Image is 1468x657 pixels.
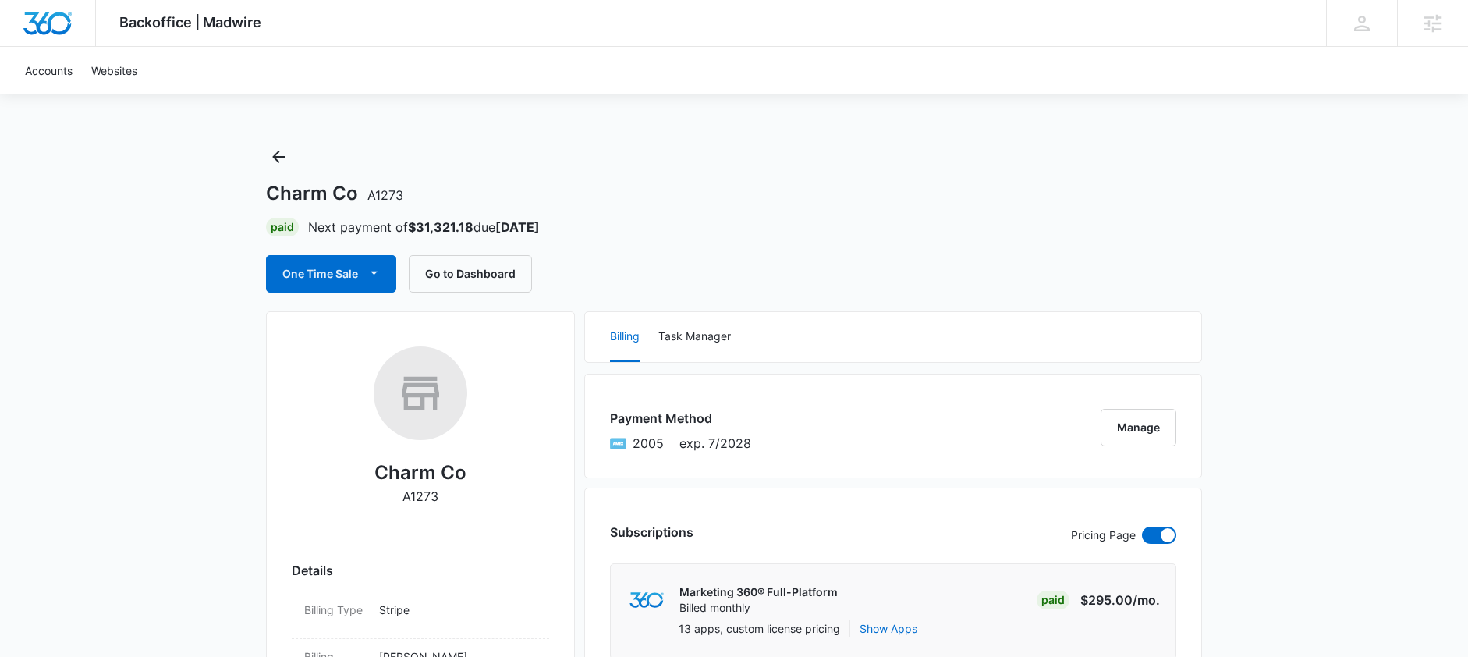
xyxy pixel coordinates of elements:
[402,487,438,506] p: A1273
[679,584,838,600] p: Marketing 360® Full-Platform
[1037,591,1069,609] div: Paid
[266,255,396,293] button: One Time Sale
[16,47,82,94] a: Accounts
[1071,527,1136,544] p: Pricing Page
[266,182,403,205] h1: Charm Co
[610,523,693,542] h3: Subscriptions
[379,602,537,618] p: Stripe
[408,219,473,235] strong: $31,321.18
[304,602,367,618] dt: Billing Type
[292,592,549,639] div: Billing TypeStripe
[367,187,403,203] span: A1273
[266,218,299,236] div: Paid
[266,144,291,169] button: Back
[1101,409,1176,446] button: Manage
[610,409,751,428] h3: Payment Method
[374,459,466,487] h2: Charm Co
[610,312,640,362] button: Billing
[679,434,751,453] span: exp. 7/2028
[1133,592,1160,608] span: /mo.
[860,620,917,637] button: Show Apps
[679,620,840,637] p: 13 apps, custom license pricing
[495,219,540,235] strong: [DATE]
[629,592,663,609] img: marketing360Logo
[409,255,532,293] button: Go to Dashboard
[119,14,261,30] span: Backoffice | Madwire
[1080,591,1160,609] p: $295.00
[292,561,333,580] span: Details
[658,312,731,362] button: Task Manager
[633,434,664,453] span: American Express ending with
[308,218,540,236] p: Next payment of due
[679,600,838,616] p: Billed monthly
[82,47,147,94] a: Websites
